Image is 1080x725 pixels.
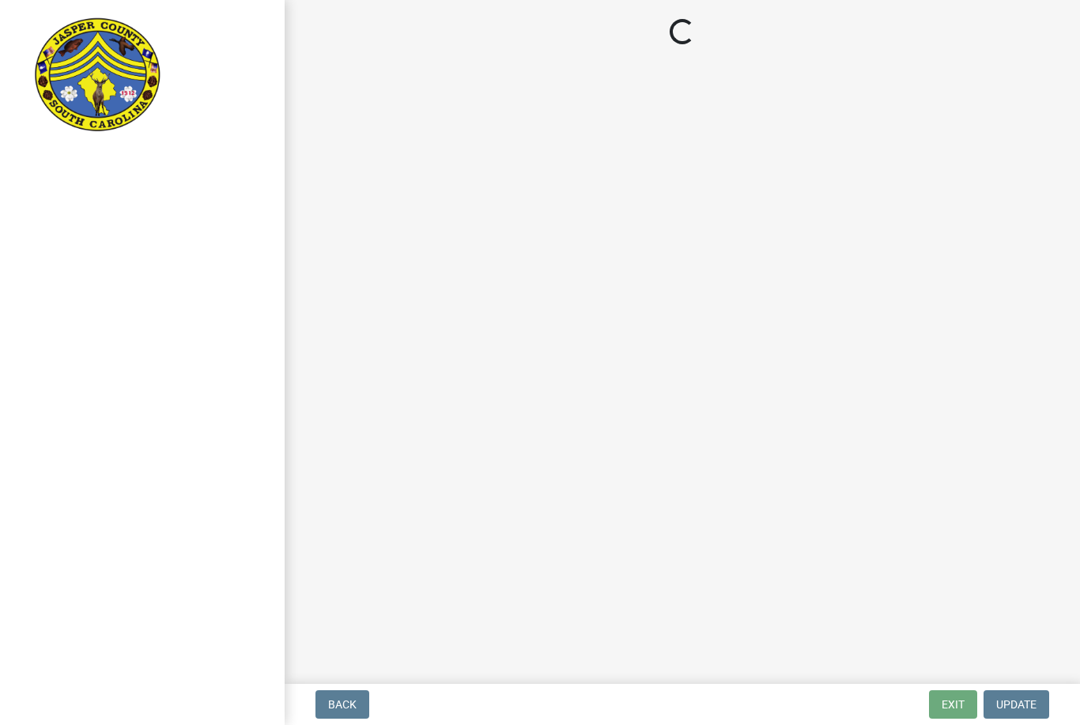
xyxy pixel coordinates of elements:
button: Update [984,690,1049,719]
span: Back [328,698,357,711]
button: Back [315,690,369,719]
img: Jasper County, South Carolina [32,17,164,135]
span: Update [996,698,1037,711]
button: Exit [929,690,977,719]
